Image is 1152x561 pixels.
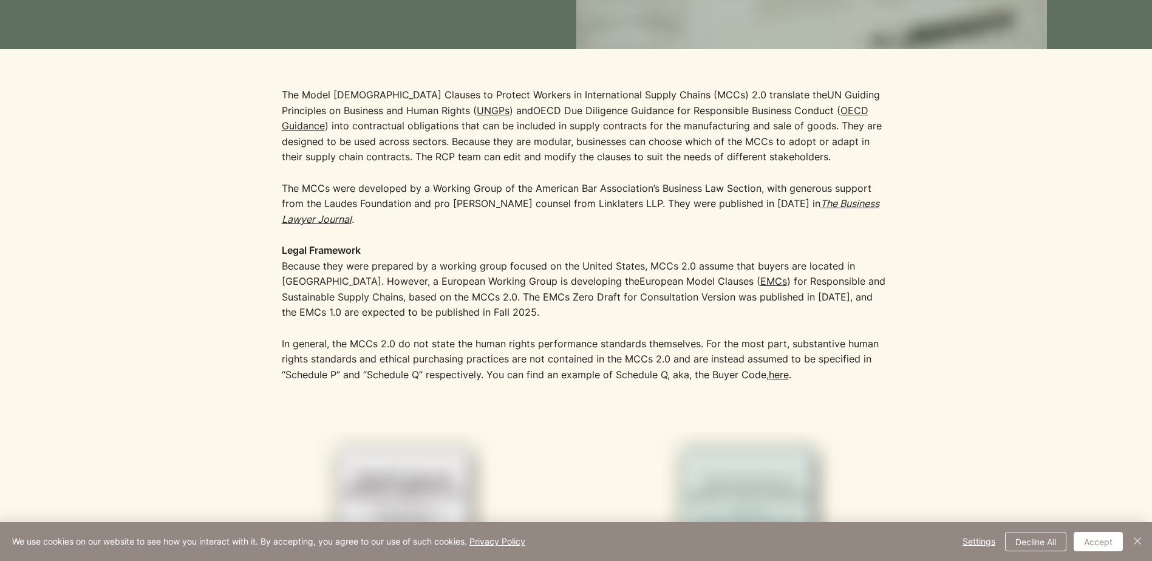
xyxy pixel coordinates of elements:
img: Close [1130,534,1145,548]
span: We use cookies on our website to see how you interact with it. By accepting, you agree to our use... [12,536,525,547]
span: Legal Framework [282,244,361,256]
p: Because they were prepared by a working group focused on the United States, MCCs 2.0 assume that ... [282,259,889,336]
p: ​The MCCs were developed by a Working Group of the American Bar Association’s Business Law Sectio... [282,181,889,228]
a: here [769,369,789,381]
a: Privacy Policy [469,536,525,546]
p: The Model [DEMOGRAPHIC_DATA] Clauses to Protect Workers in International Supply Chains (MCCs) 2.0... [282,87,889,165]
a: European Model Clauses ( [639,275,760,287]
button: Close [1130,532,1145,551]
span: . [282,197,879,225]
button: Accept [1074,532,1123,551]
a: UNGPs [477,104,510,117]
a: EMCs [760,275,787,287]
p: In general, the MCCs 2.0 do not state the human rights performance standards themselves. For the ... [282,336,889,383]
button: Decline All [1005,532,1066,551]
a: The Business Lawyer Journal [282,197,879,225]
a: OECD Due Diligence Guidance for Responsible Business Conduct ( [533,104,840,117]
a: UN Guiding Principles on Business and Human Rights ( [282,89,880,117]
span: Settings [963,532,995,551]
